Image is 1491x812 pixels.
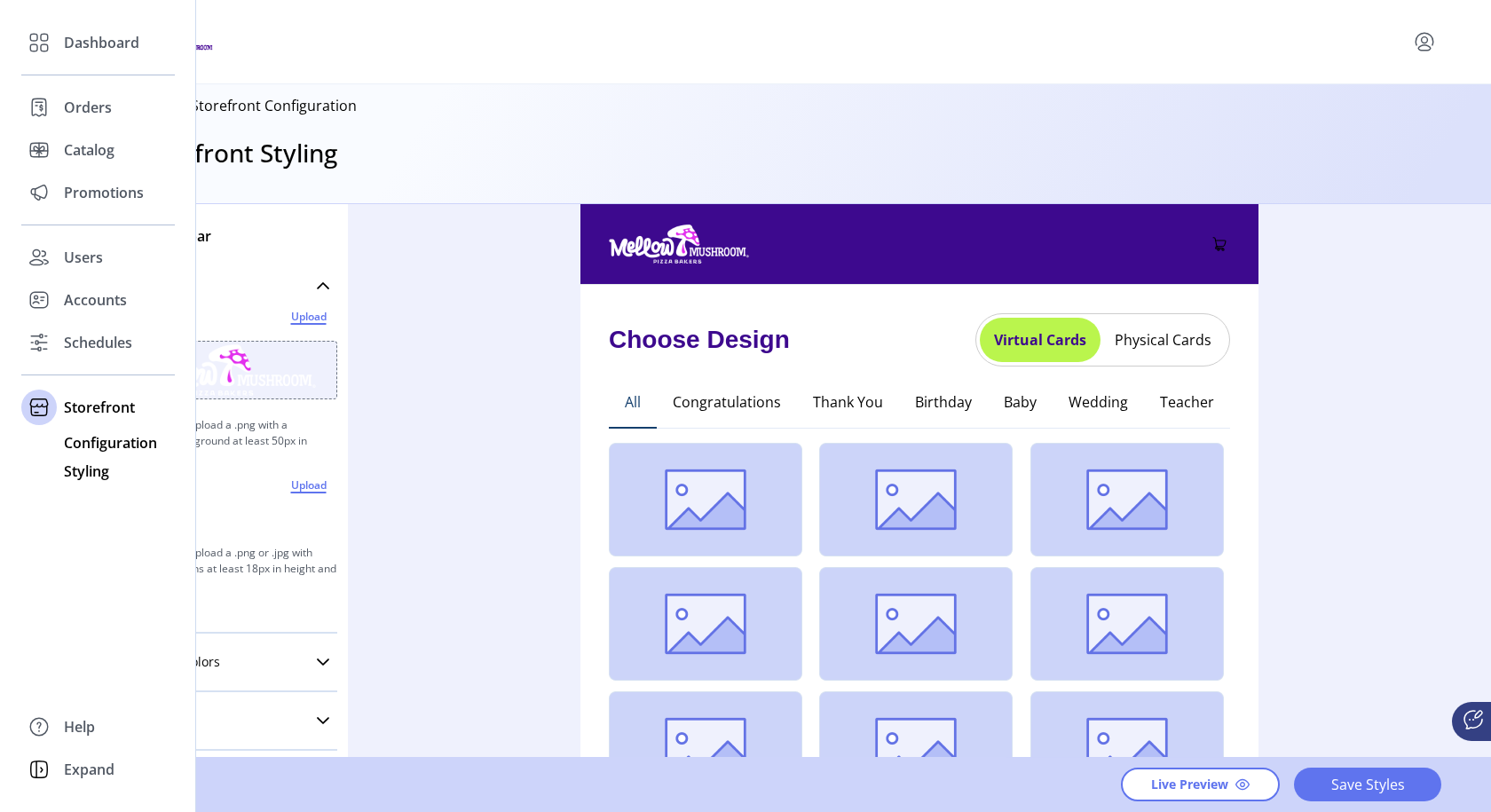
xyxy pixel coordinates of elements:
span: Live Preview [1151,776,1228,794]
button: Wedding [1053,377,1144,429]
button: menu [1410,28,1439,56]
button: Teacher [1144,377,1230,429]
span: Accounts [64,289,127,311]
p: Back to Storefront Configuration [138,95,357,116]
span: Help [64,716,95,737]
span: Dashboard [64,32,139,53]
p: For best results upload a .png or .jpg with square dimensions at least 18px in height and width. [110,538,337,600]
button: All [609,377,657,429]
span: Upload [282,306,335,327]
span: Promotions [64,182,144,203]
h1: Choose Design [609,321,790,359]
span: Save Styles [1317,774,1418,795]
button: Virtual Cards [980,318,1100,362]
div: Brand [110,304,337,621]
span: Configuration [64,432,157,453]
a: Brand [110,268,337,304]
button: Physical Cards [1100,326,1226,354]
a: Typography [110,703,337,738]
span: Styling [64,461,109,482]
span: Users [64,247,103,268]
button: Congratulations [657,377,797,429]
button: Thank You [797,377,899,429]
h3: Storefront Styling [131,134,337,171]
span: Orders [64,97,112,118]
span: Storefront [64,397,135,418]
button: Save Styles [1294,768,1441,801]
span: Schedules [64,332,132,353]
span: Catalog [64,139,114,161]
p: Styling Toolbar [110,225,337,247]
a: Background colors [110,644,337,680]
button: Baby [988,377,1053,429]
button: Live Preview [1121,768,1280,801]
span: Upload [282,475,335,496]
p: For best results upload a .png with a transparent background at least 50px in height. [110,410,337,472]
span: Expand [64,759,114,780]
button: Birthday [899,377,988,429]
